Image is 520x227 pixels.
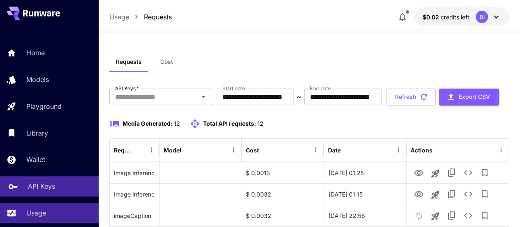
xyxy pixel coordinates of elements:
button: Sort [182,144,194,156]
button: This media was created over 7 days ago and needs to be re-generated. [410,207,427,224]
div: Date [328,147,341,154]
span: $0.02 [422,14,440,21]
p: Library [26,128,48,138]
span: 12 [257,120,263,127]
button: Menu [228,144,239,156]
p: Usage [26,208,46,218]
label: API Keys [115,85,139,92]
button: Menu [146,144,157,156]
button: Sort [260,144,271,156]
div: $ 0.0013 [242,162,324,183]
button: Refresh [386,89,436,105]
div: $0.0207 [422,13,469,21]
div: Click to copy prompt [114,162,155,183]
button: See details [460,186,476,202]
button: See details [460,207,476,224]
div: 22 Sep, 2025 01:25 [324,162,406,183]
div: Model [164,147,181,154]
div: Click to copy prompt [114,205,155,226]
button: Launch in playground [427,165,443,182]
div: Actions [410,147,432,154]
button: Sort [134,144,146,156]
button: Sort [342,144,353,156]
span: credits left [440,14,469,21]
button: View [410,164,427,181]
button: Copy TaskUUID [443,207,460,224]
div: Request [114,147,133,154]
div: $ 0.0032 [242,183,324,205]
span: 12 [174,120,180,127]
button: Export CSV [439,89,499,105]
div: 21 Sep, 2025 22:56 [324,205,406,226]
span: Media Generated: [122,120,173,127]
button: Add to library [476,186,492,202]
span: Requests [116,58,142,66]
p: Home [26,48,45,58]
nav: breadcrumb [109,12,172,22]
div: $ 0.0032 [242,205,324,226]
div: Cost [246,147,259,154]
span: Total API requests: [203,120,256,127]
button: Copy TaskUUID [443,186,460,202]
button: See details [460,164,476,181]
button: Copy TaskUUID [443,164,460,181]
label: Start date [222,85,245,92]
button: Add to library [476,164,492,181]
button: Launch in playground [427,208,443,225]
p: API Keys [28,181,55,191]
button: Menu [310,144,321,156]
button: $0.0207BI [414,7,509,26]
p: ~ [297,92,301,102]
div: Click to copy prompt [114,184,155,205]
label: End date [310,85,330,92]
button: Add to library [476,207,492,224]
div: 22 Sep, 2025 01:15 [324,183,406,205]
button: Menu [495,144,506,156]
button: View [410,185,427,202]
button: Open [198,91,209,103]
p: Playground [26,101,62,111]
a: Usage [109,12,129,22]
a: Requests [144,12,172,22]
p: Wallet [26,154,45,164]
span: Cost [160,58,173,66]
button: Menu [393,144,404,156]
button: Launch in playground [427,187,443,203]
div: BI [476,11,488,23]
p: Models [26,75,49,84]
